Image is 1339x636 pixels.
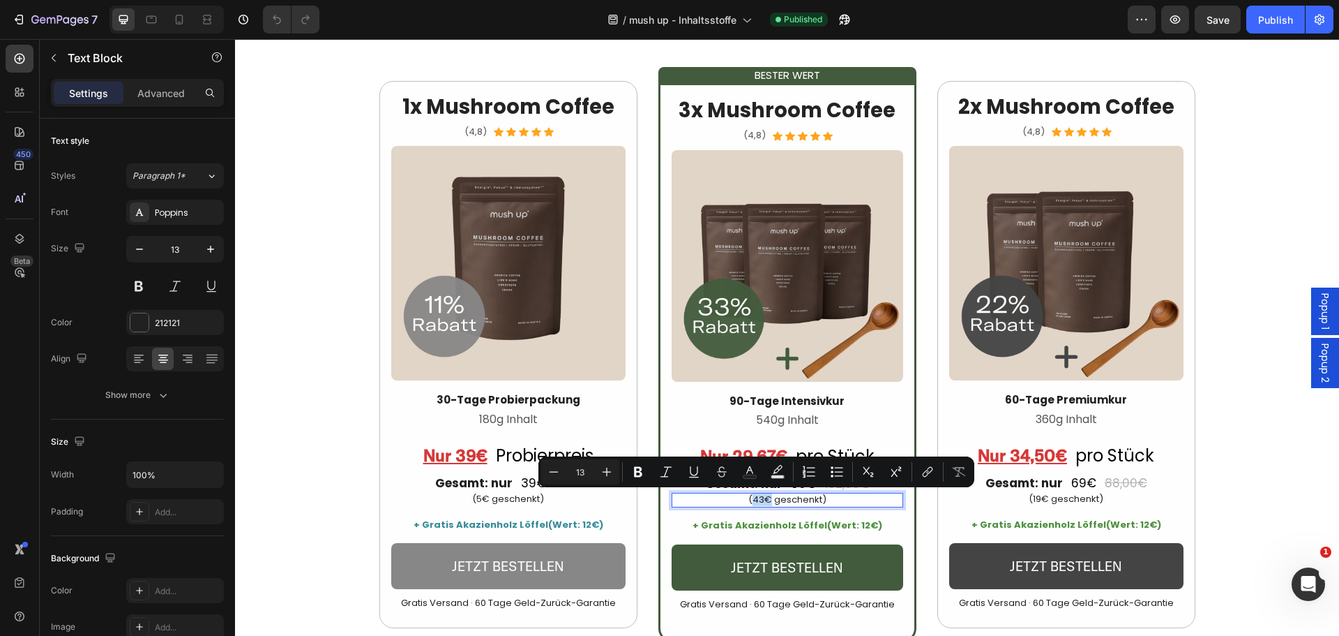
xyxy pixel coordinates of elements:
span: Popup 2 [1083,304,1097,343]
p: 540g Inhalt [438,374,667,389]
span: 1 [1320,547,1331,558]
p: 30-Tage Probierpackung [158,354,389,368]
p: 360g Inhalt [716,374,947,388]
p: 60-tage premiumkur [716,354,947,368]
button: Publish [1246,6,1305,34]
span: (Wert: 12 [179,479,368,492]
p: Advanced [137,86,185,101]
div: 212121 [155,317,220,330]
p: pro Stück [561,406,640,428]
div: Add... [155,621,220,634]
p: Gesamt: nur [200,436,278,452]
p: Nur 34,50€ [743,402,832,431]
p: Text Block [68,50,186,66]
s: 44€ [319,436,346,452]
p: 39€ [286,436,311,452]
div: Align [51,350,90,369]
p: (5€ geschenkt) [158,454,389,466]
button: Jetzt bestellen [437,505,668,552]
p: Gesamt: nur [750,436,828,452]
iframe: Intercom live chat [1292,568,1325,601]
div: Color [51,316,73,329]
strong: €) [914,479,926,492]
span: Paragraph 1* [133,170,186,182]
h2: 3x Mushroom Coffee [437,57,668,87]
div: Styles [51,170,75,182]
button: Save [1195,6,1241,34]
p: (4,8) [787,87,810,99]
p: (4,8) [508,91,531,103]
span: (Wert: 12 [457,480,647,493]
p: Probierpreis [261,406,358,427]
button: Jetzt bestellen [714,504,948,550]
p: Settings [69,86,108,101]
strong: + Gratis Akazienholz Löffel [457,480,592,493]
p: Gesamt: nur [470,437,547,452]
s: 132,00€ [589,436,635,453]
span: / [623,13,626,27]
span: Popup 1 [1083,254,1097,290]
div: Editor contextual toolbar [538,457,974,487]
div: Size [51,239,88,258]
strong: €) [356,479,368,492]
p: 180g Inhalt [158,374,389,388]
div: Rich Text Editor. Editing area: main [437,454,668,468]
strong: + Gratis Akazienholz Löffel [736,479,871,492]
p: (19€ geschenkt) [716,454,947,466]
div: Jetzt bestellen [496,520,608,538]
button: Show more [51,383,224,408]
span: mush up - Inhaltsstoffe [629,13,736,27]
button: Jetzt bestellen [156,504,391,550]
span: Save [1206,14,1230,26]
div: Poppins [155,207,220,219]
div: Jetzt bestellen [775,519,887,536]
div: 450 [13,149,33,160]
p: Gratis Versand · 60 Tage Geld-Zurück-Garantie [716,559,947,570]
div: Undo/Redo [263,6,319,34]
div: Beta [10,256,33,267]
div: Size [51,433,88,452]
div: Width [51,468,74,481]
h2: 2x Mushroom Coffee [714,54,948,83]
p: Gratis Versand · 60 Tage Geld-Zurück-Garantie [158,559,389,570]
img: Mushroom_Coffee_Propierpackung_33_Rabatt.jpg [437,111,668,343]
div: Jetzt bestellen [217,519,329,536]
p: 7 [91,11,98,28]
s: 88,00€ [870,436,912,452]
p: BESTER WERT [425,29,680,43]
p: 90-tage intensivkur [438,355,667,369]
div: Add... [155,506,220,519]
div: Publish [1258,13,1293,27]
span: Published [784,13,822,26]
div: Text style [51,135,89,147]
p: Nur 29,67€ [465,403,552,431]
p: 89€ [556,437,581,452]
button: 7 [6,6,104,34]
strong: €) [635,480,647,493]
div: Show more [105,388,170,402]
p: Gratis Versand · 60 Tage Geld-Zurück-Garantie [438,560,667,572]
div: Add... [155,585,220,598]
span: (Wert: 12 [736,479,926,492]
p: 69€ [836,436,861,452]
img: Mushroom_Coffee_Propierpackung_22_Rabatt.jpg [714,107,948,341]
strong: + Gratis Akazienholz Löffel [179,479,313,492]
p: pro Stück [840,406,919,427]
div: Image [51,621,75,633]
h2: 1x Mushroom Coffee [156,54,391,83]
iframe: Design area [235,39,1339,636]
input: Auto [127,462,223,487]
button: Paragraph 1* [126,163,224,188]
img: Mushroom_Coffee_Propierpackung_11_Rabatt.jpg [156,107,391,341]
p: Nur 39€ [188,402,252,431]
p: (43€ geschenkt) [438,455,667,467]
div: Color [51,584,73,597]
div: Background [51,549,119,568]
div: Font [51,206,68,219]
div: Padding [51,505,83,518]
p: (4,8) [229,87,252,99]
